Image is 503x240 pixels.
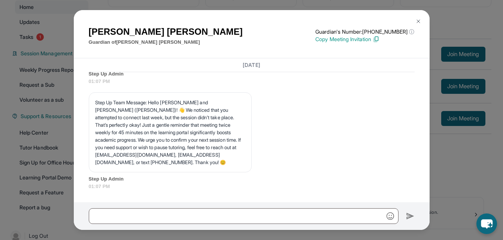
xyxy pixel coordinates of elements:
img: Emoji [387,212,394,220]
span: 01:07 PM [89,78,415,85]
p: Guardian of [PERSON_NAME] [PERSON_NAME] [89,39,243,46]
p: Step Up Team Message: Hello [PERSON_NAME] and [PERSON_NAME] ([PERSON_NAME])! 👋 We noticed that yo... [95,99,245,166]
p: Copy Meeting Invitation [315,36,414,43]
p: Guardian's Number: [PHONE_NUMBER] [315,28,414,36]
img: Close Icon [415,18,421,24]
img: Send icon [406,212,415,221]
span: ⓘ [409,28,414,36]
img: Copy Icon [373,36,379,43]
span: 01:07 PM [89,183,415,190]
h1: [PERSON_NAME] [PERSON_NAME] [89,25,243,39]
span: Step Up Admin [89,175,415,183]
span: Step Up Admin [89,70,415,78]
h3: [DATE] [89,61,415,69]
button: chat-button [476,213,497,234]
